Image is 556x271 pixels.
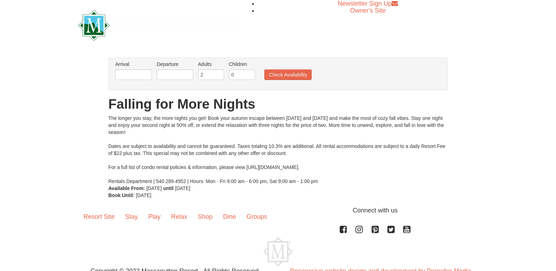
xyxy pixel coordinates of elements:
p: Connect with us [78,206,478,215]
a: Resort Site [78,206,120,228]
a: Stay [120,206,143,228]
label: Children [229,61,255,68]
a: Massanutten Resort [78,16,239,33]
a: Play [143,206,166,228]
label: Arrival [115,61,152,68]
strong: Available From: [108,185,145,191]
a: Dine [218,206,241,228]
strong: until [163,185,174,191]
span: [DATE] [175,185,190,191]
a: Shop [192,206,218,228]
button: Check Availability [264,69,312,80]
span: [DATE] [136,192,151,198]
h1: Falling for More Nights [108,97,448,111]
div: The longer you stay, the more nights you get! Book your autumn escape between [DATE] and [DATE] a... [108,115,448,185]
strong: Book Until: [108,192,135,198]
label: Adults [198,61,224,68]
a: Relax [166,206,192,228]
img: Massanutten Resort Logo [263,237,293,266]
img: Massanutten Resort Logo [78,10,239,41]
a: Groups [241,206,272,228]
span: [DATE] [146,185,162,191]
label: Departure [157,61,193,68]
a: Owner's Site [350,7,386,14]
